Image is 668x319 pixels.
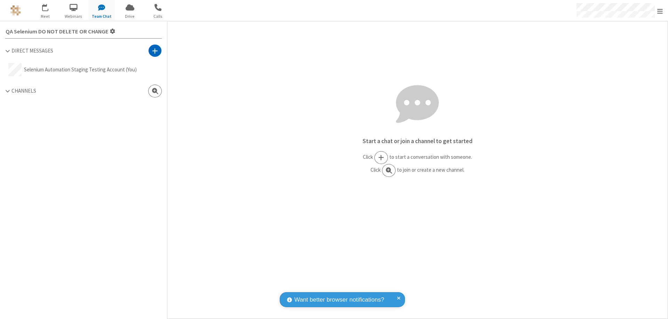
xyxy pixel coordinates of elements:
p: Click to start a conversation with someone. Click to join or create a new channel. [167,151,668,177]
span: Calls [145,13,171,20]
button: Settings [3,24,118,38]
span: Webinars [61,13,87,20]
span: QA Selenium DO NOT DELETE OR CHANGE [6,29,109,35]
span: Drive [117,13,143,20]
span: Channels [11,87,36,94]
span: Team Chat [89,13,115,20]
span: Meet [32,13,58,20]
img: QA Selenium DO NOT DELETE OR CHANGE [10,5,21,16]
span: Direct Messages [11,47,53,54]
div: 1 [47,4,51,9]
p: Start a chat or join a channel to get started [167,137,668,146]
span: Want better browser notifications? [294,295,384,304]
button: Selenium Automation Staging Testing Account (You) [5,60,162,79]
